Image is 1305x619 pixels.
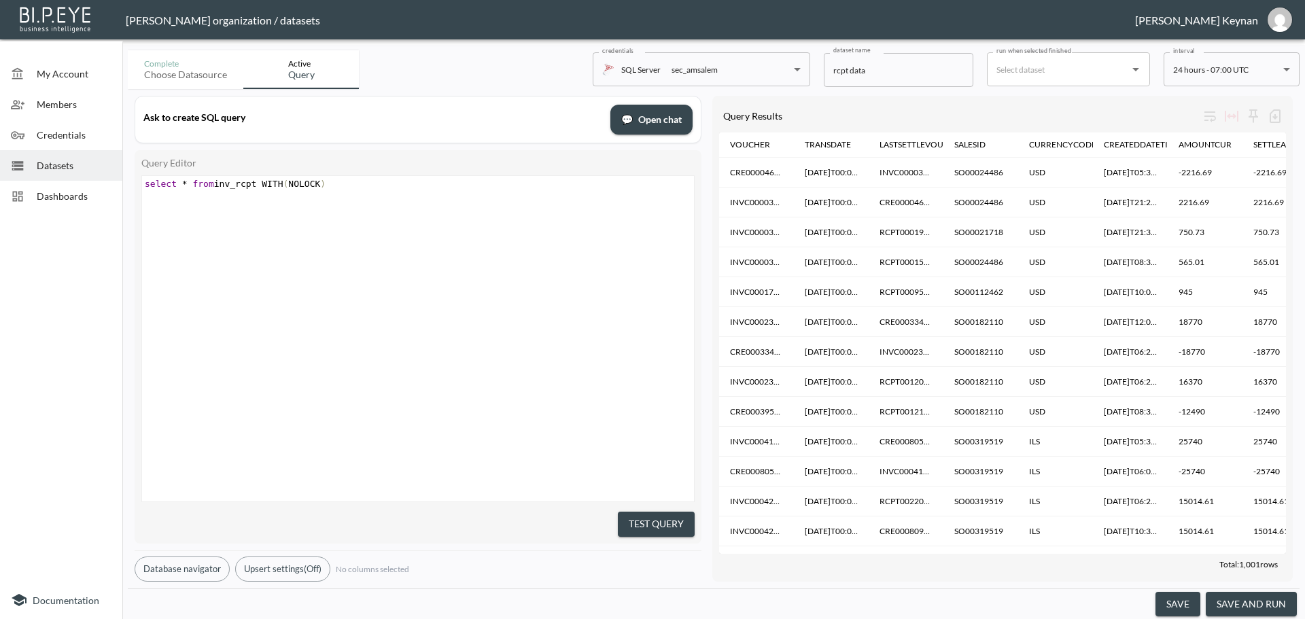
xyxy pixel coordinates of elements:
[1168,247,1242,277] th: 565.01
[1221,105,1242,127] div: Toggle table layout between fixed and auto (default: auto)
[1242,105,1264,127] div: Sticky left columns: 0
[37,97,111,111] span: Members
[794,158,869,188] th: 2018-11-30T00:00:00.000Z
[1206,592,1297,617] button: save and run
[996,46,1071,55] label: run when selected finished
[719,457,794,487] th: CRE00080579
[1093,307,1168,337] th: 2020-02-03T12:02:43.000Z
[1018,457,1093,487] th: ILS
[1018,277,1093,307] th: USD
[794,397,869,427] th: 2020-04-15T00:00:00.000Z
[1018,337,1093,367] th: USD
[1168,158,1242,188] th: -2216.69
[192,179,213,189] span: from
[1168,397,1242,427] th: -12490
[602,46,633,55] label: credentials
[1168,487,1242,516] th: 15014.61
[621,111,682,128] span: Open chat
[869,457,943,487] th: INVC000416912
[943,158,1018,188] th: SO00024486
[1258,3,1302,36] button: royk@amsalem.com
[805,137,869,153] span: TRANSDATE
[1018,217,1093,247] th: USD
[869,158,943,188] th: INVC000030143
[1093,158,1168,188] th: 2018-09-20T05:38:11.000Z
[943,516,1018,546] th: SO00319519
[144,69,227,81] div: Choose datasource
[719,247,794,277] th: INVC000030680
[794,337,869,367] th: 2020-02-29T00:00:00.000Z
[1018,158,1093,188] th: USD
[794,457,869,487] th: 2022-07-30T00:00:00.000Z
[126,14,1135,26] div: [PERSON_NAME] organization / datasets
[880,137,983,153] span: LASTSETTLEVOUCHER
[794,277,869,307] th: 2019-10-15T00:00:00.000Z
[1093,516,1168,546] th: 2022-06-29T10:32:19.000Z
[1104,137,1180,153] div: CREATEDDATETIME
[1126,60,1145,79] button: Open
[794,487,869,516] th: 2022-07-30T00:00:00.000Z
[33,595,99,606] span: Documentation
[143,111,602,123] div: Ask to create SQL query
[869,427,943,457] th: CRE00080579
[610,105,693,135] button: chatOpen chat
[1168,307,1242,337] th: 18770
[954,137,986,153] div: SALESID
[794,188,869,217] th: 2018-10-15T00:00:00.000Z
[943,546,1018,576] th: SO00319519
[719,277,794,307] th: INVC000170834
[943,487,1018,516] th: SO00319519
[1168,367,1242,397] th: 16370
[1018,397,1093,427] th: USD
[869,217,943,247] th: RCPT00019107
[719,397,794,427] th: CRE00039560
[943,457,1018,487] th: SO00319519
[1168,457,1242,487] th: -25740
[283,179,289,189] span: (
[1104,137,1198,153] span: CREATEDDATETIME
[1018,427,1093,457] th: ILS
[1029,137,1114,153] span: CURRENCYCODE
[1155,592,1200,617] button: save
[621,111,633,128] span: chat
[1168,516,1242,546] th: 15014.61
[1219,559,1278,569] span: Total: 1,001 rows
[943,397,1018,427] th: SO00182110
[1018,367,1093,397] th: USD
[37,189,111,203] span: Dashboards
[11,592,111,608] a: Documentation
[719,427,794,457] th: INVC000416912
[1093,546,1168,576] th: 2022-07-03T10:57:57.000Z
[320,179,326,189] span: )
[794,247,869,277] th: 2018-10-15T00:00:00.000Z
[719,367,794,397] th: INVC000234680
[1093,427,1168,457] th: 2022-06-16T05:36:24.000Z
[1093,188,1168,217] th: 2018-09-19T21:22:08.000Z
[794,427,869,457] th: 2022-07-30T00:00:00.000Z
[1018,546,1093,576] th: ILS
[833,46,870,54] label: dataset name
[37,67,111,81] span: My Account
[1093,337,1168,367] th: 2020-02-04T06:26:04.000Z
[1135,14,1258,26] div: [PERSON_NAME] Keynan
[141,157,695,169] div: Query Editor
[794,217,869,247] th: 2018-10-15T00:00:00.000Z
[1018,307,1093,337] th: USD
[869,337,943,367] th: INVC000234403
[1093,457,1168,487] th: 2022-06-29T06:09:01.000Z
[1168,188,1242,217] th: 2216.69
[336,564,409,574] span: No columns selected
[869,397,943,427] th: RCPT00121905
[1093,367,1168,397] th: 2020-02-04T06:28:25.000Z
[794,367,869,397] th: 2020-03-15T00:00:00.000Z
[943,427,1018,457] th: SO00319519
[145,179,326,189] span: inv_rcpt WITH NOLOCK
[794,546,869,576] th: 2022-08-30T00:00:00.000Z
[993,58,1124,80] input: Select dataset
[943,277,1018,307] th: SO00112462
[1173,62,1278,77] div: 24 hours - 07:00 UTC
[880,137,965,153] div: LASTSETTLEVOUCHER
[869,277,943,307] th: RCPT00095027
[719,217,794,247] th: INVC000030146
[719,337,794,367] th: CRE00033482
